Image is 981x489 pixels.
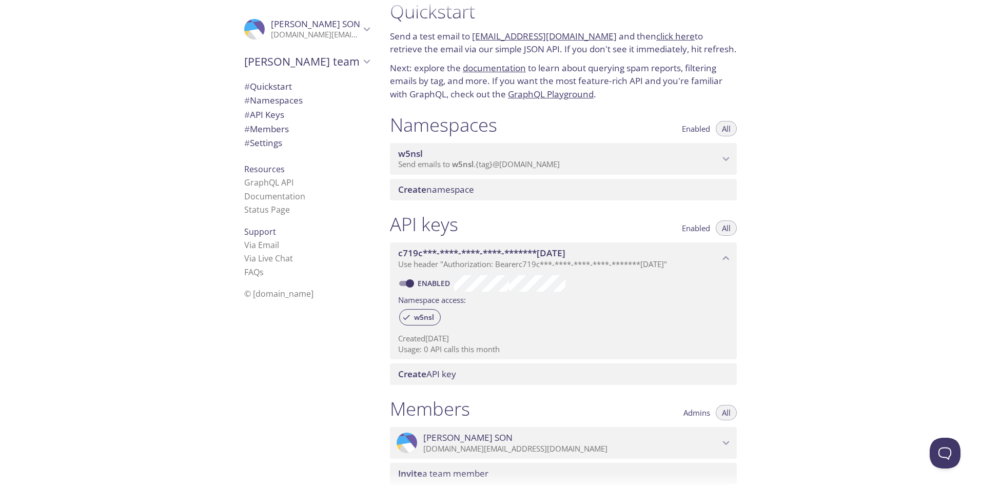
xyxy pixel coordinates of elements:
div: TRAN SON [390,427,737,459]
p: Created [DATE] [398,333,729,344]
span: [PERSON_NAME] SON [271,18,360,30]
span: namespace [398,184,474,195]
div: TRAN SON [236,12,378,46]
span: w5nsl [452,159,474,169]
iframe: Help Scout Beacon - Open [930,438,960,468]
div: Quickstart [236,79,378,94]
span: [PERSON_NAME] team [244,54,360,69]
div: w5nsl namespace [390,143,737,175]
div: Invite a team member [390,463,737,484]
button: All [716,405,737,420]
span: Send emails to . {tag} @[DOMAIN_NAME] [398,159,560,169]
span: s [260,267,264,278]
span: Settings [244,137,282,149]
a: Documentation [244,191,305,202]
p: Next: explore the to learn about querying spam reports, filtering emails by tag, and more. If you... [390,62,737,101]
span: API key [398,368,456,380]
a: Via Live Chat [244,253,293,264]
button: All [716,220,737,236]
p: Usage: 0 API calls this month [398,344,729,355]
a: GraphQL API [244,177,293,188]
a: FAQ [244,267,264,278]
span: w5nsl [408,313,440,322]
span: [PERSON_NAME] SON [423,432,513,443]
span: Support [244,226,276,237]
span: Resources [244,164,285,175]
span: # [244,123,250,135]
h1: Namespaces [390,113,497,136]
h1: API keys [390,213,458,236]
span: © [DOMAIN_NAME] [244,288,313,299]
div: Create API Key [390,363,737,385]
div: Members [236,122,378,136]
p: [DOMAIN_NAME][EMAIL_ADDRESS][DOMAIN_NAME] [423,444,719,454]
span: Quickstart [244,80,292,92]
div: TRAN's team [236,48,378,75]
label: Namespace access: [398,292,466,307]
a: Via Email [244,239,279,251]
a: Enabled [416,278,454,288]
div: w5nsl [399,309,441,325]
a: GraphQL Playground [508,88,594,100]
div: Create namespace [390,179,737,200]
p: Send a test email to and then to retrieve the email via our simple JSON API. If you don't see it ... [390,30,737,56]
span: Namespaces [244,94,303,106]
button: Admins [677,405,716,420]
span: # [244,94,250,106]
button: Enabled [676,220,716,236]
a: [EMAIL_ADDRESS][DOMAIN_NAME] [472,30,617,42]
a: Status Page [244,204,290,215]
span: API Keys [244,109,284,120]
button: All [716,121,737,136]
h1: Members [390,397,470,420]
button: Enabled [676,121,716,136]
span: Create [398,184,426,195]
a: documentation [463,62,526,74]
span: Members [244,123,289,135]
span: Create [398,368,426,380]
div: Namespaces [236,93,378,108]
span: w5nsl [398,148,423,159]
div: API Keys [236,108,378,122]
span: # [244,80,250,92]
span: # [244,137,250,149]
span: # [244,109,250,120]
p: [DOMAIN_NAME][EMAIL_ADDRESS][DOMAIN_NAME] [271,30,360,40]
div: Team Settings [236,136,378,150]
a: click here [656,30,695,42]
